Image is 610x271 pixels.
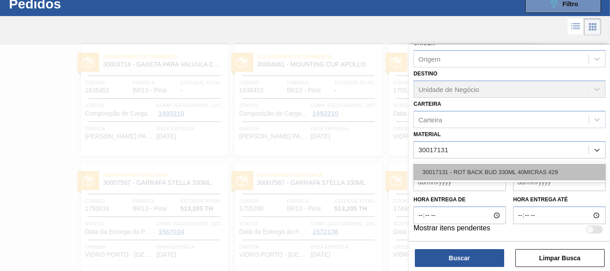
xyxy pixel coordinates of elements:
label: Hora entrega de [414,193,506,206]
a: statusAguardando Descarga30007587 - GARRAFA STELLA 330MLCódigo1755278FábricaBR13 - PiraíEstoque a... [382,44,536,156]
a: statusAguardando Faturamento30004061 - MOUNTING CUP APOLLOCódigo1638453FábricaBR13 - PiraíEstoque... [228,44,382,156]
div: 30017131 - ROT BACK BUD 330ML 40MICRAS 429 [414,164,606,180]
div: Carteira [418,116,442,123]
div: Visão em Cards [584,18,601,35]
label: Destino [414,71,437,77]
label: Hora entrega até [513,193,606,206]
label: Mostrar itens pendentes [414,224,490,235]
input: dd/mm/yyyy [513,173,606,191]
div: Origem [418,55,440,63]
label: Material [414,131,441,138]
div: Visão em Lista [568,18,584,35]
label: Carteira [414,101,441,107]
a: statusAguardando Faturamento30003714 - GAXETA PARA VALVULA COSTERCódigo1638452FábricaBR13 - Piraí... [74,44,228,156]
input: dd/mm/yyyy [414,173,506,191]
span: Filtro [563,0,578,8]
